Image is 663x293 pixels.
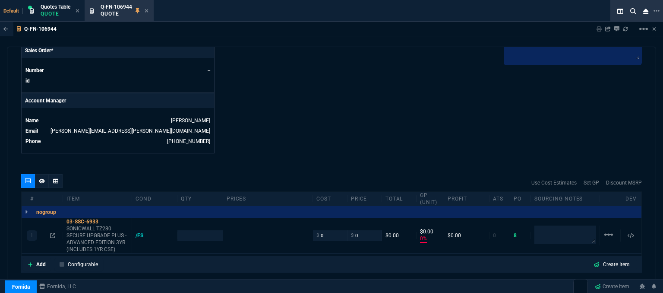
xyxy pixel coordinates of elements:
[444,195,489,202] div: Profit
[25,67,44,73] span: Number
[208,78,210,84] a: --
[167,138,210,144] a: 469-249-2107
[3,8,23,14] span: Default
[25,128,38,134] span: Email
[385,232,413,239] div: $0.00
[51,128,210,134] a: [PERSON_NAME][EMAIL_ADDRESS][PERSON_NAME][DOMAIN_NAME]
[640,6,652,16] nx-icon: Close Workbench
[652,25,656,32] a: Hide Workbench
[584,179,599,187] a: Set GP
[41,10,70,17] p: Quote
[603,229,614,240] mat-icon: Example home icon
[42,195,63,202] div: --
[382,195,417,202] div: Total
[68,261,98,268] p: Configurable
[417,192,444,206] div: GP (unit)
[136,232,152,239] div: /FS
[638,24,649,34] mat-icon: Example home icon
[25,127,211,135] tr: undefined
[531,179,577,187] a: Use Cost Estimates
[420,228,440,235] p: $0.00
[37,283,79,290] a: msbcCompanyName
[25,137,211,146] tr: undefined
[41,4,70,10] span: Quotes Table
[76,8,79,15] nx-icon: Close Tab
[654,7,660,15] nx-icon: Open New Tab
[25,118,38,124] span: Name
[22,43,214,58] p: Sales Order*
[132,195,177,202] div: cond
[591,280,633,293] a: Create Item
[351,232,354,239] span: $
[316,232,319,239] span: $
[606,179,642,187] a: Discount MSRP
[531,195,600,202] div: Sourcing Notes
[25,66,211,75] tr: undefined
[101,4,132,10] span: Q-FN-106944
[510,195,531,202] div: PO
[36,261,46,268] p: Add
[25,76,211,85] tr: undefined
[621,195,641,202] div: dev
[145,8,148,15] nx-icon: Close Tab
[66,225,128,253] p: SONICWALL TZ280 SECURE UPGRADE PLUS - ADVANCED EDITION 3YR (INCLUDES 1YR CSE)
[171,118,210,124] a: [PERSON_NAME]
[493,232,496,239] span: 0
[101,10,132,17] p: Quote
[66,218,128,225] div: 03-SSC-6933
[25,116,211,125] tr: undefined
[223,195,313,202] div: prices
[24,25,57,32] p: Q-FN-106944
[627,6,640,16] nx-icon: Search
[3,26,8,32] nx-icon: Back to Table
[25,138,41,144] span: Phone
[25,78,30,84] span: id
[208,67,210,73] a: --
[448,232,486,239] div: $0.00
[420,235,427,243] p: 0%
[489,195,510,202] div: ATS
[30,232,33,239] p: 1
[177,195,223,202] div: qty
[614,6,627,16] nx-icon: Split Panels
[50,232,55,239] nx-icon: Open In Opposite Panel
[63,195,132,202] div: Item
[36,209,56,216] p: nogroup
[313,195,347,202] div: cost
[22,93,214,108] p: Account Manager
[347,195,382,202] div: price
[514,232,517,239] span: 8
[587,259,637,270] a: Create Item
[22,195,42,202] div: #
